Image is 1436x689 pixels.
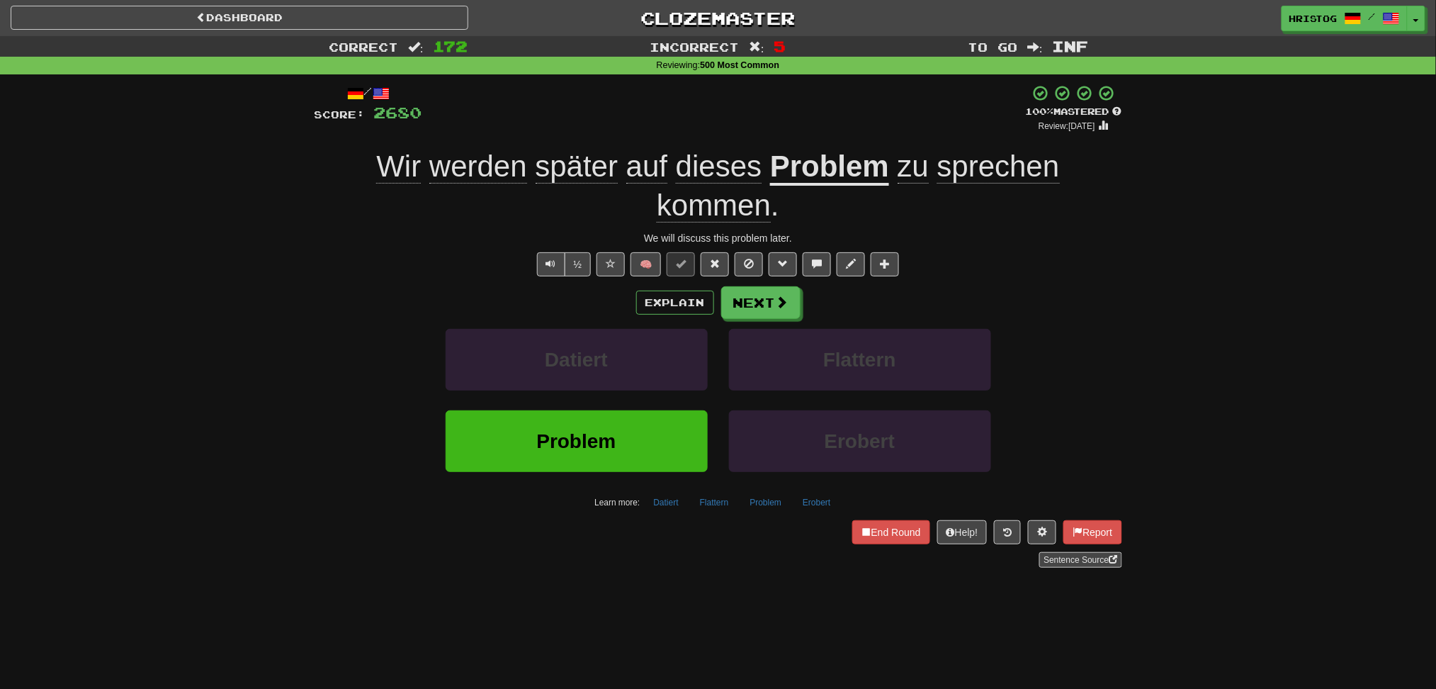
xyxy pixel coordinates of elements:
[534,252,592,276] div: Text-to-speech controls
[823,349,896,371] span: Flattern
[650,40,739,54] span: Incorrect
[742,492,790,513] button: Problem
[1063,520,1121,544] button: Report
[676,150,762,184] span: dieses
[701,252,729,276] button: Reset to 0% Mastered (alt+r)
[898,150,929,184] span: zu
[545,349,608,371] span: Datiert
[594,498,640,508] small: Learn more:
[429,150,527,184] span: werden
[1039,121,1095,131] small: Review: [DATE]
[769,252,797,276] button: Grammar (alt+g)
[735,252,763,276] button: Ignore sentence (alt+i)
[774,38,786,55] span: 5
[626,150,667,184] span: auf
[536,430,616,452] span: Problem
[565,252,592,276] button: ½
[837,252,865,276] button: Edit sentence (alt+d)
[825,430,895,452] span: Erobert
[1027,41,1043,53] span: :
[657,189,771,223] span: kommen
[700,60,779,70] strong: 500 Most Common
[636,291,714,315] button: Explain
[852,520,930,544] button: End Round
[968,40,1017,54] span: To go
[1053,38,1089,55] span: Inf
[667,252,695,276] button: Set this sentence to 100% Mastered (alt+m)
[446,329,708,391] button: Datiert
[994,520,1021,544] button: Round history (alt+y)
[446,410,708,472] button: Problem
[536,150,618,184] span: später
[937,150,1060,184] span: sprechen
[657,150,1059,223] span: .
[803,252,831,276] button: Discuss sentence (alt+u)
[770,150,889,186] u: Problem
[1039,552,1121,568] a: Sentence Source
[749,41,764,53] span: :
[537,252,565,276] button: Play sentence audio (ctl+space)
[1289,12,1338,25] span: HristoG
[729,329,991,391] button: Flattern
[721,286,801,319] button: Next
[315,231,1122,245] div: We will discuss this problem later.
[597,252,625,276] button: Favorite sentence (alt+f)
[434,38,468,55] span: 172
[315,108,366,121] span: Score:
[937,520,988,544] button: Help!
[1282,6,1408,31] a: HristoG /
[11,6,468,30] a: Dashboard
[729,410,991,472] button: Erobert
[329,40,398,54] span: Correct
[408,41,424,53] span: :
[646,492,686,513] button: Datiert
[374,103,422,121] span: 2680
[490,6,947,30] a: Clozemaster
[1026,106,1122,118] div: Mastered
[795,492,838,513] button: Erobert
[376,150,421,184] span: Wir
[315,84,422,102] div: /
[1026,106,1054,117] span: 100 %
[692,492,737,513] button: Flattern
[631,252,661,276] button: 🧠
[871,252,899,276] button: Add to collection (alt+a)
[1369,11,1376,21] span: /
